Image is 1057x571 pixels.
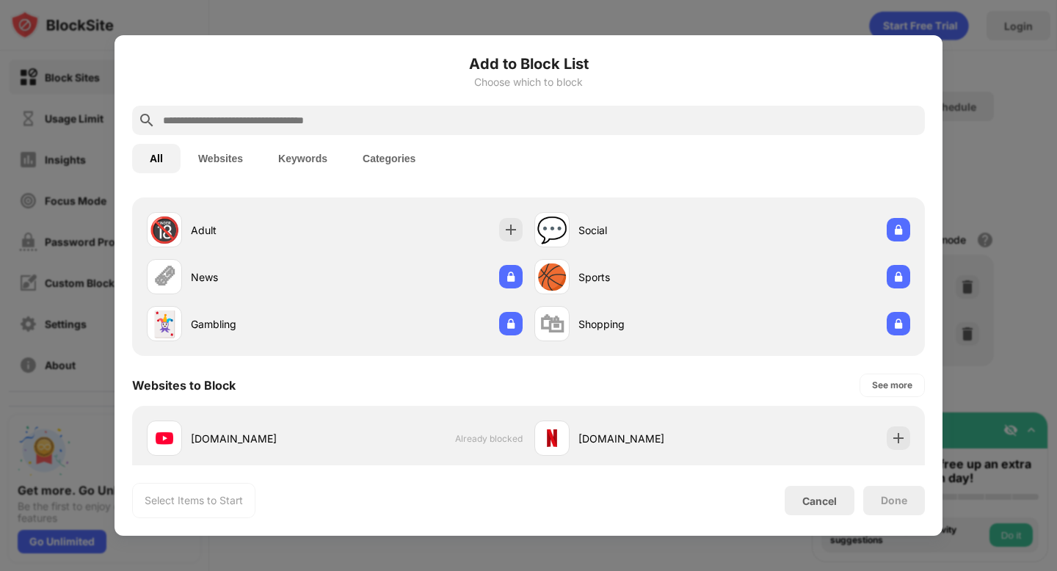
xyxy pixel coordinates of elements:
[191,222,335,238] div: Adult
[132,76,925,88] div: Choose which to block
[537,262,567,292] div: 🏀
[578,431,722,446] div: [DOMAIN_NAME]
[543,429,561,447] img: favicons
[181,144,261,173] button: Websites
[191,269,335,285] div: News
[261,144,345,173] button: Keywords
[537,215,567,245] div: 💬
[132,378,236,393] div: Websites to Block
[802,495,837,507] div: Cancel
[191,316,335,332] div: Gambling
[881,495,907,506] div: Done
[578,316,722,332] div: Shopping
[152,262,177,292] div: 🗞
[149,215,180,245] div: 🔞
[191,431,335,446] div: [DOMAIN_NAME]
[149,309,180,339] div: 🃏
[455,433,523,444] span: Already blocked
[138,112,156,129] img: search.svg
[132,144,181,173] button: All
[540,309,564,339] div: 🛍
[145,493,243,508] div: Select Items to Start
[872,378,912,393] div: See more
[132,53,925,75] h6: Add to Block List
[345,144,433,173] button: Categories
[156,429,173,447] img: favicons
[578,222,722,238] div: Social
[578,269,722,285] div: Sports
